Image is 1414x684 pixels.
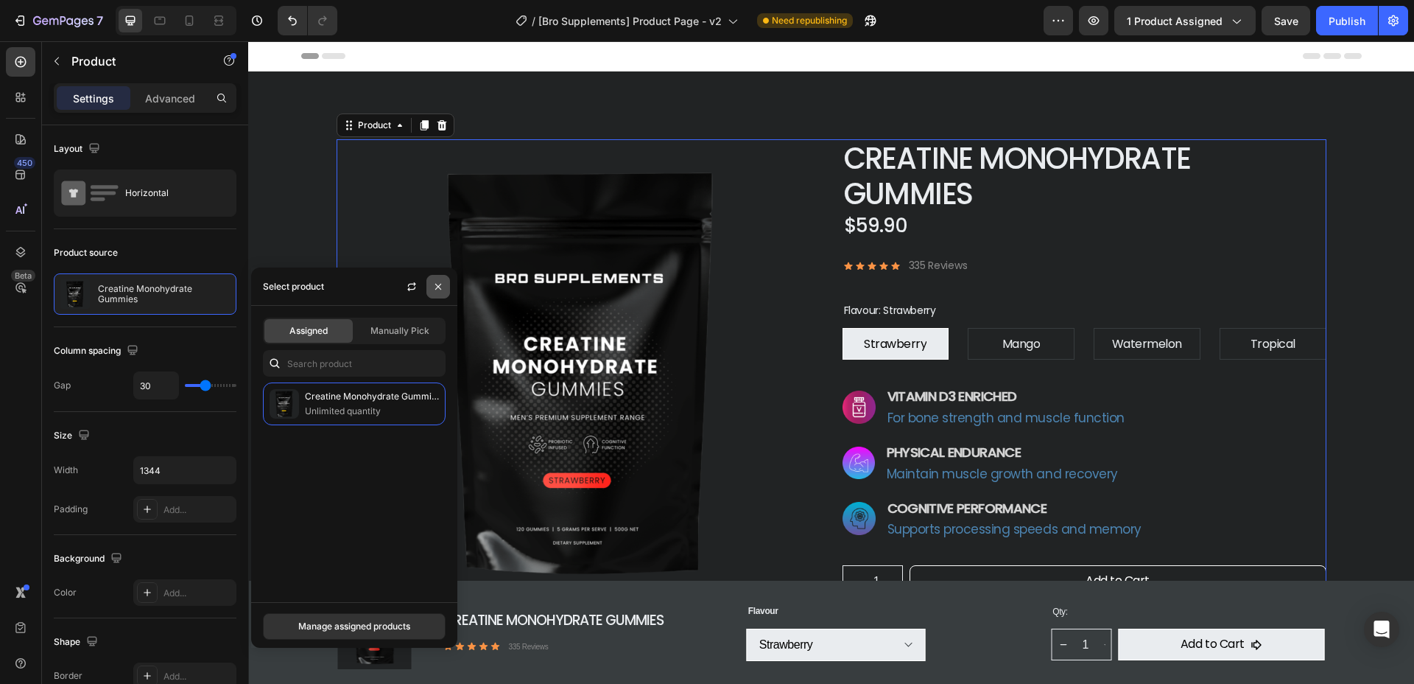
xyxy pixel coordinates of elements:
[125,176,215,210] div: Horizontal
[754,294,792,311] span: Mango
[54,341,141,361] div: Column spacing
[594,98,1078,172] h1: Creatine Monohydrate Gummies
[54,139,103,159] div: Layout
[298,620,410,633] div: Manage assigned products
[612,525,645,555] input: quantity
[772,14,847,27] span: Need republishing
[71,52,197,70] p: Product
[532,13,535,29] span: /
[107,77,146,91] div: Product
[639,368,876,385] p: For bone strength and muscle function
[145,91,195,106] p: Advanced
[98,284,230,304] p: Creatine Monohydrate Gummies
[134,372,178,399] input: Auto
[305,404,439,419] p: Unlimited quantity
[263,280,324,293] div: Select product
[54,549,125,569] div: Background
[54,379,71,392] div: Gap
[73,91,114,106] p: Settings
[163,587,233,600] div: Add...
[1127,13,1223,29] span: 1 product assigned
[854,588,865,618] button: increment
[11,270,35,282] div: Beta
[305,389,439,404] p: Creatine Monohydrate Gummies
[370,324,429,338] span: Manually Pick
[538,13,722,29] span: [Bro Supplements] Product Page - v2
[601,525,612,555] button: decrement
[864,294,934,311] span: Watermelon
[594,172,1005,198] div: $59.90
[163,503,233,517] div: Add...
[639,402,870,421] p: physical endurance
[54,246,118,259] div: Product source
[594,349,627,383] img: gempages_561414564369924901-a89cb4ba-9de3-422c-988b-1dfd2d0ef69b.png
[54,503,88,516] div: Padding
[54,669,82,683] div: Border
[134,457,236,484] input: Auto
[261,600,300,612] p: 335 Reviews
[270,389,299,419] img: collections
[870,587,1076,619] button: Add to Cart
[54,426,93,446] div: Size
[639,458,893,477] p: cognitive performance
[594,461,627,494] img: gempages_561414564369924901-378989fc-49ce-4ad2-ab39-4fbd07af946d.png
[263,350,446,377] input: Search in Settings & Advanced
[804,565,1074,578] p: Qty:
[820,588,854,618] input: quantity
[60,279,90,309] img: product feature img
[54,464,78,477] div: Width
[594,260,689,279] legend: Flavour: Strawberry
[263,613,446,640] button: Manage assigned products
[661,524,1078,556] button: Add to Cart
[932,595,996,612] div: Add to Cart
[661,217,720,233] p: 335 Reviews
[278,6,337,35] div: Undo/Redo
[639,479,893,497] p: Supports processing speeds and memory
[594,405,627,438] img: gempages_561414564369924901-e802a917-e63c-444b-b9e3-b9e31b1892cc.png
[54,632,101,652] div: Shape
[289,324,328,338] span: Assigned
[1329,13,1365,29] div: Publish
[499,562,532,579] legend: Flavour
[1274,15,1298,27] span: Save
[6,6,110,35] button: 7
[809,588,820,618] button: decrement
[248,41,1414,684] iframe: Design area
[54,586,77,599] div: Color
[163,670,233,683] div: Add...
[616,294,678,311] span: Strawberry
[1002,294,1047,311] span: Tropical
[1262,6,1310,35] button: Save
[639,346,876,365] p: VITAMIN D3 Enriched
[639,424,870,442] p: Maintain muscle growth and recovery
[96,12,103,29] p: 7
[645,525,656,555] button: increment
[14,157,35,169] div: 450
[1316,6,1378,35] button: Publish
[837,531,901,548] div: Add to Cart
[1364,612,1399,647] div: Open Intercom Messenger
[1114,6,1256,35] button: 1 product assigned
